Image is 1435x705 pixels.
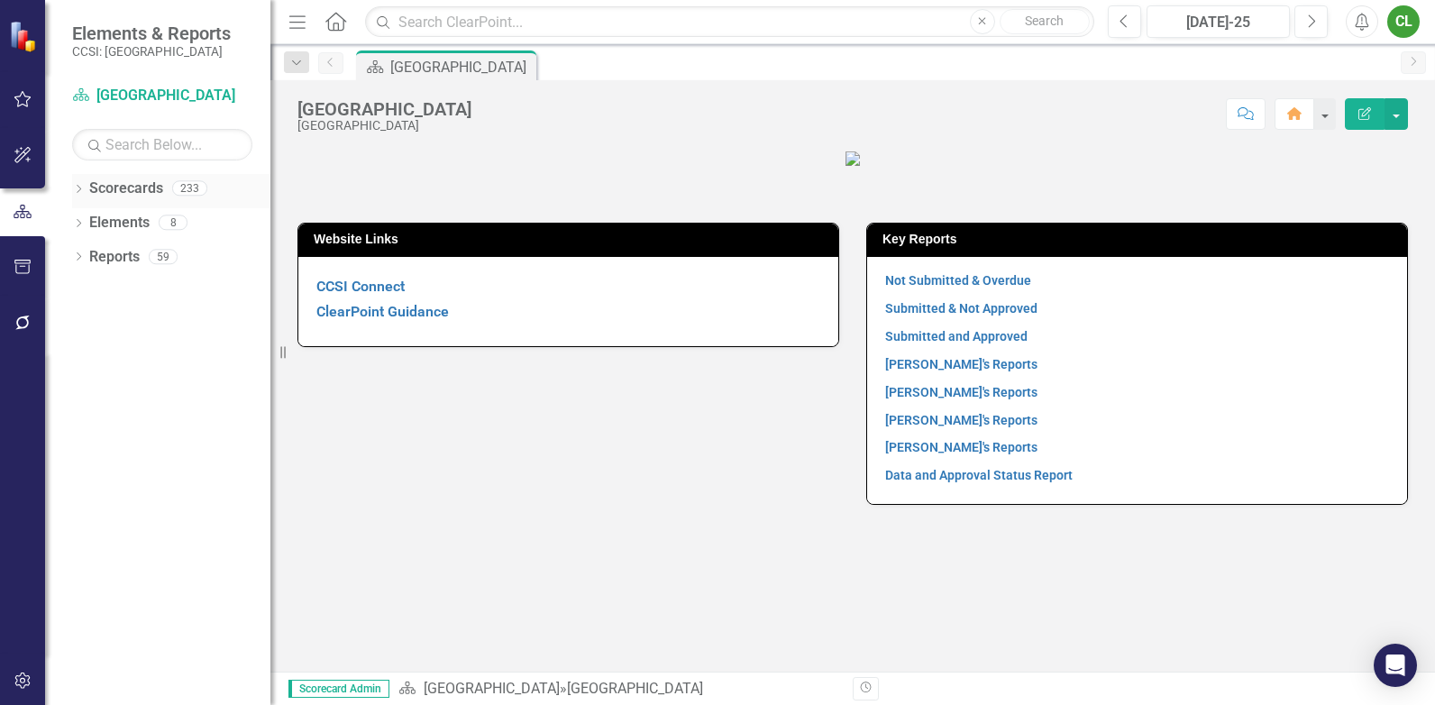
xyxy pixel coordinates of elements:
a: [GEOGRAPHIC_DATA] [72,86,252,106]
a: [PERSON_NAME]'s Reports [885,357,1037,371]
div: [GEOGRAPHIC_DATA] [297,99,471,119]
a: Not Submitted & Overdue [885,273,1031,288]
a: [GEOGRAPHIC_DATA] [424,680,560,697]
div: [GEOGRAPHIC_DATA] [297,119,471,133]
div: [GEOGRAPHIC_DATA] [567,680,703,697]
a: Scorecards [89,179,163,199]
small: CCSI: [GEOGRAPHIC_DATA] [72,44,231,59]
a: ClearPoint Guidance [316,303,449,320]
img: ECDMH%20Logo%20png.PNG [845,151,860,166]
div: » [398,679,839,700]
img: ClearPoint Strategy [9,20,41,51]
h3: Key Reports [882,233,1398,246]
div: 233 [172,181,207,197]
a: Data and Approval Status Report [885,468,1073,482]
div: [DATE]-25 [1153,12,1284,33]
input: Search Below... [72,129,252,160]
input: Search ClearPoint... [365,6,1094,38]
a: [PERSON_NAME]'s Reports [885,413,1037,427]
div: Open Intercom Messenger [1374,644,1417,687]
button: CL [1387,5,1420,38]
span: Search [1025,14,1064,28]
a: Reports [89,247,140,268]
a: Elements [89,213,150,233]
a: [PERSON_NAME]'s Reports [885,440,1037,454]
a: CCSI Connect [316,278,405,295]
a: [PERSON_NAME]'s Reports [885,385,1037,399]
a: Submitted and Approved [885,329,1028,343]
button: Search [1000,9,1090,34]
span: Scorecard Admin [288,680,389,698]
a: Submitted & Not Approved [885,301,1037,316]
h3: Website Links [314,233,829,246]
button: [DATE]-25 [1147,5,1290,38]
span: Elements & Reports [72,23,231,44]
div: 8 [159,215,187,231]
div: [GEOGRAPHIC_DATA] [390,56,532,78]
div: 59 [149,249,178,264]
